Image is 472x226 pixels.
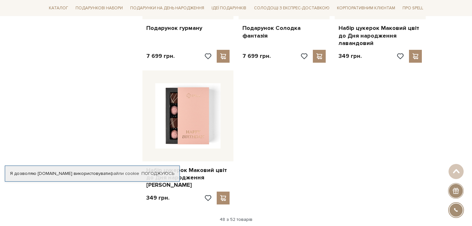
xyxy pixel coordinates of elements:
div: 48 з 52 товарів [44,217,428,222]
a: Солодощі з експрес-доставкою [251,3,332,14]
a: Подарункові набори [73,3,125,13]
a: Погоджуюсь [141,171,174,176]
a: Набір цукерок Маковий цвіт до Дня народження [PERSON_NAME] [146,167,230,189]
p: 7 699 грн. [146,52,175,60]
a: Ідеї подарунків [209,3,249,13]
a: Каталог [46,3,71,13]
p: 349 грн. [146,194,169,202]
a: файли cookie [110,171,139,176]
a: Корпоративним клієнтам [334,3,398,13]
a: Подарунки на День народження [128,3,207,13]
a: Про Spell [400,3,426,13]
p: 349 грн. [339,52,362,60]
a: Подарунок гурману [146,24,230,32]
a: Подарунок Солодка фантазія [242,24,326,40]
div: Я дозволяю [DOMAIN_NAME] використовувати [5,171,179,176]
a: Набір цукерок Маковий цвіт до Дня народження лавандовий [339,24,422,47]
p: 7 699 грн. [242,52,271,60]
